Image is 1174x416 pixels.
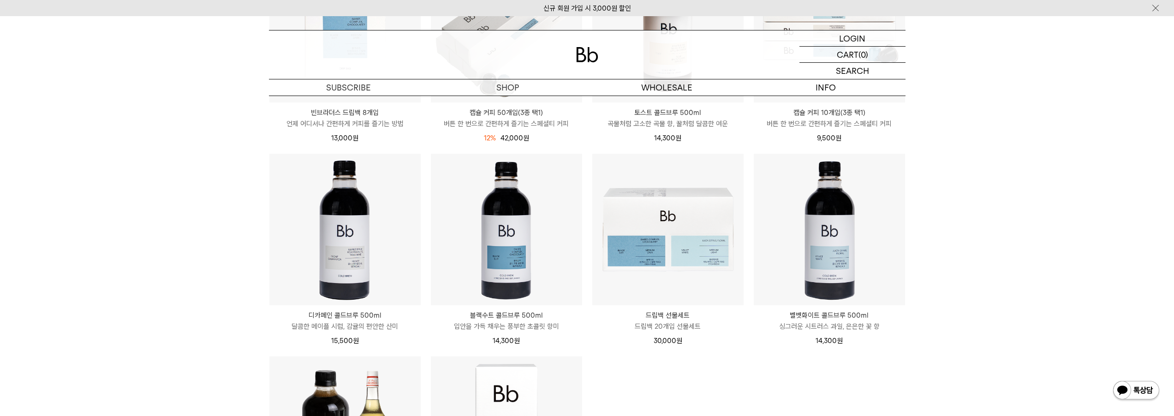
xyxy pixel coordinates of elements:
p: 곡물처럼 고소한 곡물 향, 꿀처럼 달콤한 여운 [592,118,744,129]
p: 빈브라더스 드립백 8개입 [269,107,421,118]
p: 싱그러운 시트러스 과일, 은은한 꽃 향 [754,321,905,332]
a: 캡슐 커피 10개입(3종 택1) 버튼 한 번으로 간편하게 즐기는 스페셜티 커피 [754,107,905,129]
div: 12% [484,133,496,144]
span: 9,500 [817,134,841,142]
a: 벨벳화이트 콜드브루 500ml 싱그러운 시트러스 과일, 은은한 꽃 향 [754,310,905,332]
p: CART [837,47,858,62]
span: 15,500 [331,337,359,345]
span: 14,300 [816,337,843,345]
p: INFO [746,79,906,96]
span: 원 [835,134,841,142]
span: 30,000 [654,337,682,345]
p: 언제 어디서나 간편하게 커피를 즐기는 방법 [269,118,421,129]
a: 캡슐 커피 50개입(3종 택1) 버튼 한 번으로 간편하게 즐기는 스페셜티 커피 [431,107,582,129]
p: 캡슐 커피 10개입(3종 택1) [754,107,905,118]
p: 달콤한 메이플 시럽, 감귤의 편안한 산미 [269,321,421,332]
span: 원 [523,134,529,142]
a: 신규 회원 가입 시 3,000원 할인 [543,4,631,12]
span: 13,000 [331,134,358,142]
p: 토스트 콜드브루 500ml [592,107,744,118]
p: 벨벳화이트 콜드브루 500ml [754,310,905,321]
p: 블랙수트 콜드브루 500ml [431,310,582,321]
span: 원 [514,337,520,345]
p: 버튼 한 번으로 간편하게 즐기는 스페셜티 커피 [754,118,905,129]
p: 드립백 선물세트 [592,310,744,321]
a: 빈브라더스 드립백 8개입 언제 어디서나 간편하게 커피를 즐기는 방법 [269,107,421,129]
a: 디카페인 콜드브루 500ml 달콤한 메이플 시럽, 감귤의 편안한 산미 [269,310,421,332]
img: 벨벳화이트 콜드브루 500ml [754,154,905,305]
a: 토스트 콜드브루 500ml 곡물처럼 고소한 곡물 향, 꿀처럼 달콤한 여운 [592,107,744,129]
p: 디카페인 콜드브루 500ml [269,310,421,321]
p: WHOLESALE [587,79,746,96]
p: 캡슐 커피 50개입(3종 택1) [431,107,582,118]
span: 원 [352,134,358,142]
img: 드립백 선물세트 [592,154,744,305]
span: 원 [837,337,843,345]
a: CART (0) [799,47,906,63]
span: 원 [676,337,682,345]
a: SUBSCRIBE [269,79,428,96]
a: 드립백 선물세트 드립백 20개입 선물세트 [592,310,744,332]
img: 블랙수트 콜드브루 500ml [431,154,582,305]
p: SEARCH [836,63,869,79]
a: LOGIN [799,30,906,47]
img: 디카페인 콜드브루 500ml [269,154,421,305]
span: 원 [675,134,681,142]
p: 입안을 가득 채우는 풍부한 초콜릿 향미 [431,321,582,332]
a: 블랙수트 콜드브루 500ml 입안을 가득 채우는 풍부한 초콜릿 향미 [431,310,582,332]
p: LOGIN [839,30,865,46]
p: (0) [858,47,868,62]
p: 드립백 20개입 선물세트 [592,321,744,332]
span: 14,300 [654,134,681,142]
img: 카카오톡 채널 1:1 채팅 버튼 [1112,380,1160,402]
span: 원 [353,337,359,345]
span: 42,000 [501,134,529,142]
span: 14,300 [493,337,520,345]
p: 버튼 한 번으로 간편하게 즐기는 스페셜티 커피 [431,118,582,129]
img: 로고 [576,47,598,62]
a: SHOP [428,79,587,96]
